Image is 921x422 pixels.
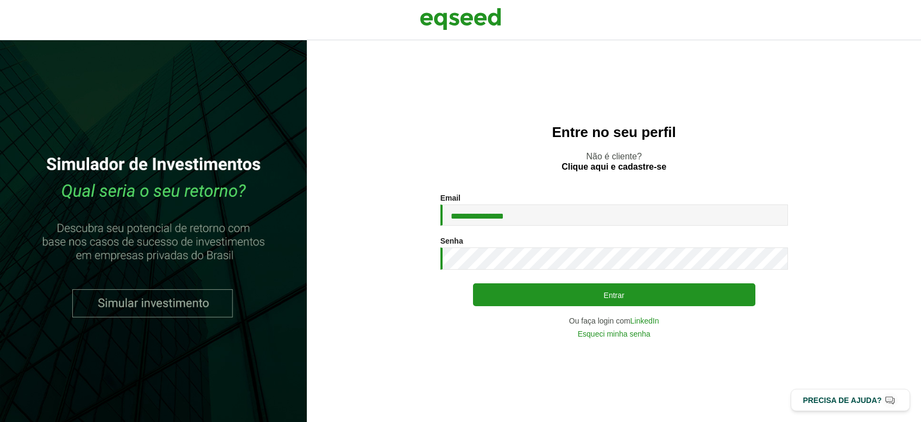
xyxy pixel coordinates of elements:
a: LinkedIn [630,317,659,325]
label: Email [440,194,460,202]
button: Entrar [473,283,755,306]
label: Senha [440,237,463,245]
div: Ou faça login com [440,317,788,325]
h2: Entre no seu perfil [329,125,899,140]
a: Esqueci minha senha [578,330,651,338]
p: Não é cliente? [329,151,899,172]
img: EqSeed Logo [420,5,501,33]
a: Clique aqui e cadastre-se [562,163,666,171]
